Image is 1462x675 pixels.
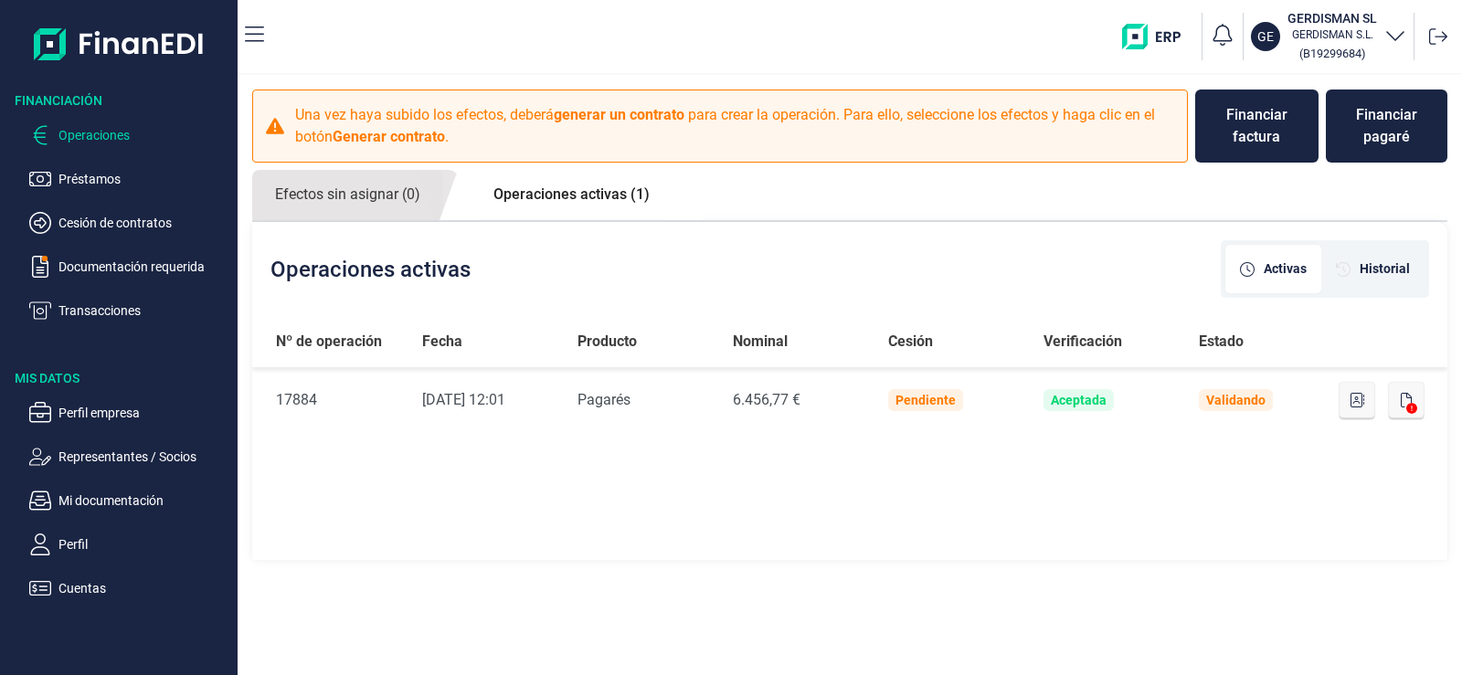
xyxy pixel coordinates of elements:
p: Documentación requerida [58,256,230,278]
button: Financiar pagaré [1326,90,1448,163]
div: Pagarés [577,389,704,411]
span: Verificación [1044,331,1122,353]
span: Fecha [422,331,462,353]
a: Efectos sin asignar (0) [252,170,443,220]
p: Perfil empresa [58,402,230,424]
div: [object Object] [1321,245,1425,293]
p: Préstamos [58,168,230,190]
p: Transacciones [58,300,230,322]
img: erp [1122,24,1194,49]
button: Transacciones [29,300,230,322]
b: Generar contrato [333,128,445,145]
small: Copiar cif [1299,47,1365,60]
div: Validando [1206,393,1266,407]
button: Perfil [29,533,230,555]
div: Pendiente [895,393,956,407]
b: generar un contrato [554,106,684,123]
p: Cuentas [58,577,230,599]
div: 6.456,77 € [733,389,859,411]
button: Operaciones [29,124,230,146]
div: Aceptada [1051,393,1107,407]
div: Financiar pagaré [1340,104,1434,148]
span: Nominal [733,331,788,353]
img: Logo de aplicación [34,15,205,73]
p: GERDISMAN S.L. [1287,27,1377,42]
button: GEGERDISMAN SLGERDISMAN S.L.(B19299684) [1251,9,1406,64]
h2: Operaciones activas [270,257,471,282]
p: Cesión de contratos [58,212,230,234]
p: Perfil [58,533,230,555]
span: Nº de operación [276,331,382,353]
button: Perfil empresa [29,402,230,424]
a: Operaciones activas (1) [471,170,673,219]
button: Cesión de contratos [29,212,230,234]
p: Mi documentación [58,490,230,512]
span: Historial [1360,259,1410,279]
span: Estado [1199,331,1244,353]
button: Financiar factura [1195,90,1318,163]
button: Préstamos [29,168,230,190]
div: [DATE] 12:01 [422,389,548,411]
div: 17884 [276,389,393,411]
span: Cesión [888,331,933,353]
h3: GERDISMAN SL [1287,9,1377,27]
span: Producto [577,331,637,353]
button: Mi documentación [29,490,230,512]
button: Documentación requerida [29,256,230,278]
div: Financiar factura [1210,104,1303,148]
button: Representantes / Socios [29,446,230,468]
p: Una vez haya subido los efectos, deberá para crear la operación. Para ello, seleccione los efecto... [295,104,1176,148]
span: Activas [1264,259,1307,279]
p: Operaciones [58,124,230,146]
button: Cuentas [29,577,230,599]
p: Representantes / Socios [58,446,230,468]
p: GE [1257,27,1274,46]
div: [object Object] [1225,245,1321,293]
